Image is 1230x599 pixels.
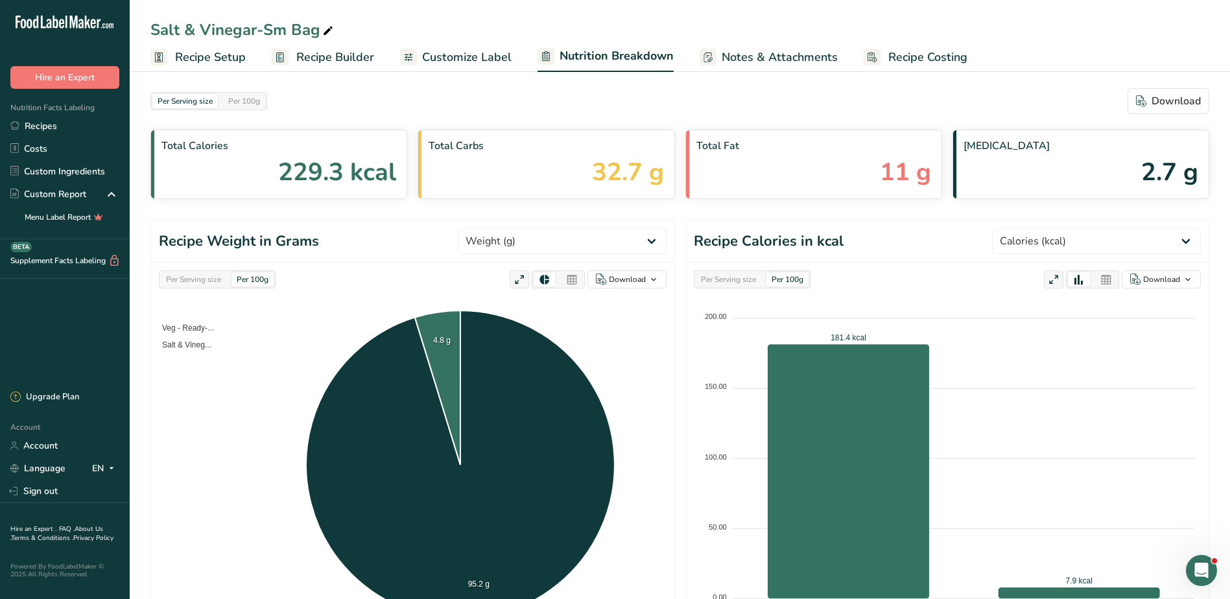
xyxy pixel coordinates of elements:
[10,391,79,404] div: Upgrade Plan
[161,138,396,154] span: Total Calories
[429,138,663,154] span: Total Carbs
[10,563,119,578] div: Powered By FoodLabelMaker © 2025 All Rights Reserved
[152,340,211,349] span: Salt & Vineg...
[538,41,674,73] a: Nutrition Breakdown
[592,154,664,191] span: 32.7 g
[152,94,218,108] div: Per Serving size
[700,43,838,72] a: Notes & Attachments
[10,66,119,89] button: Hire an Expert
[696,138,931,154] span: Total Fat
[152,323,214,333] span: Veg - Ready-...
[864,43,967,72] a: Recipe Costing
[1128,88,1209,114] button: Download
[10,187,86,201] div: Custom Report
[1122,270,1201,288] button: Download
[92,461,119,476] div: EN
[709,523,727,531] tspan: 50.00
[696,272,761,287] div: Per Serving size
[560,47,674,65] span: Nutrition Breakdown
[10,524,56,534] a: Hire an Expert .
[11,534,73,543] a: Terms & Conditions .
[272,43,374,72] a: Recipe Builder
[159,231,319,252] h1: Recipe Weight in Grams
[694,231,844,252] h1: Recipe Calories in kcal
[766,272,809,287] div: Per 100g
[722,49,838,66] span: Notes & Attachments
[223,94,265,108] div: Per 100g
[59,524,75,534] a: FAQ .
[1143,274,1180,285] div: Download
[231,272,274,287] div: Per 100g
[400,43,512,72] a: Customize Label
[422,49,512,66] span: Customize Label
[1141,154,1198,191] span: 2.7 g
[10,524,103,543] a: About Us .
[278,154,396,191] span: 229.3 kcal
[175,49,246,66] span: Recipe Setup
[1186,555,1217,586] iframe: Intercom live chat
[10,242,32,252] div: BETA
[73,534,113,543] a: Privacy Policy
[296,49,374,66] span: Recipe Builder
[964,138,1198,154] span: [MEDICAL_DATA]
[888,49,967,66] span: Recipe Costing
[150,18,336,41] div: Salt & Vinegar-Sm Bag
[10,457,65,480] a: Language
[609,274,646,285] div: Download
[880,154,931,191] span: 11 g
[161,272,226,287] div: Per Serving size
[705,312,727,320] tspan: 200.00
[1136,93,1201,109] div: Download
[705,382,727,390] tspan: 150.00
[150,43,246,72] a: Recipe Setup
[587,270,667,288] button: Download
[705,453,727,461] tspan: 100.00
